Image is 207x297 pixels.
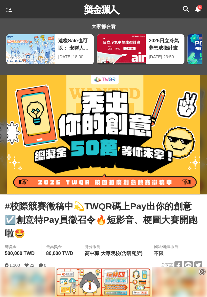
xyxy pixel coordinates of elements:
span: #校際競賽徵稿中💫TWQR碼上Pay出你的創意☑️創意特Pay員徵召令🔥短影音、梗圖大賽開跑啦🤩 [5,199,202,240]
a: 這樣Sale也可以： 安聯人壽創意銷售法募集[DATE] 18:00 [6,34,94,65]
div: 這樣Sale也可以： 安聯人壽創意銷售法募集 [58,37,91,51]
span: 大家都在看 [90,24,117,29]
a: 2025日立冷氣夢想成徵計畫[DATE] 23:59 [97,34,185,65]
span: 4 [199,5,201,9]
span: 總獎金 [5,244,36,250]
span: 不限 [154,251,164,256]
div: [DATE] 23:59 [149,54,181,60]
span: 80,000 TWD [46,251,73,256]
span: 22 [30,263,34,268]
div: 國籍/地區限制 [154,244,179,250]
span: 500,000 TWD [5,251,35,256]
span: 大專院校(含研究所) [101,251,143,256]
img: b8fb364a-1126-4c00-bbce-b582c67468b3.png [55,267,152,297]
span: 高中職 [85,251,99,256]
img: Cover Image [7,75,200,194]
span: 分享至 [161,261,173,270]
div: 2025日立冷氣夢想成徵計畫 [149,37,181,51]
div: [DATE] 18:00 [58,54,91,60]
span: 0 [44,263,46,268]
span: 最高獎金 [46,244,75,250]
div: 身分限制 [85,244,144,250]
span: 1,100 [9,263,20,268]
